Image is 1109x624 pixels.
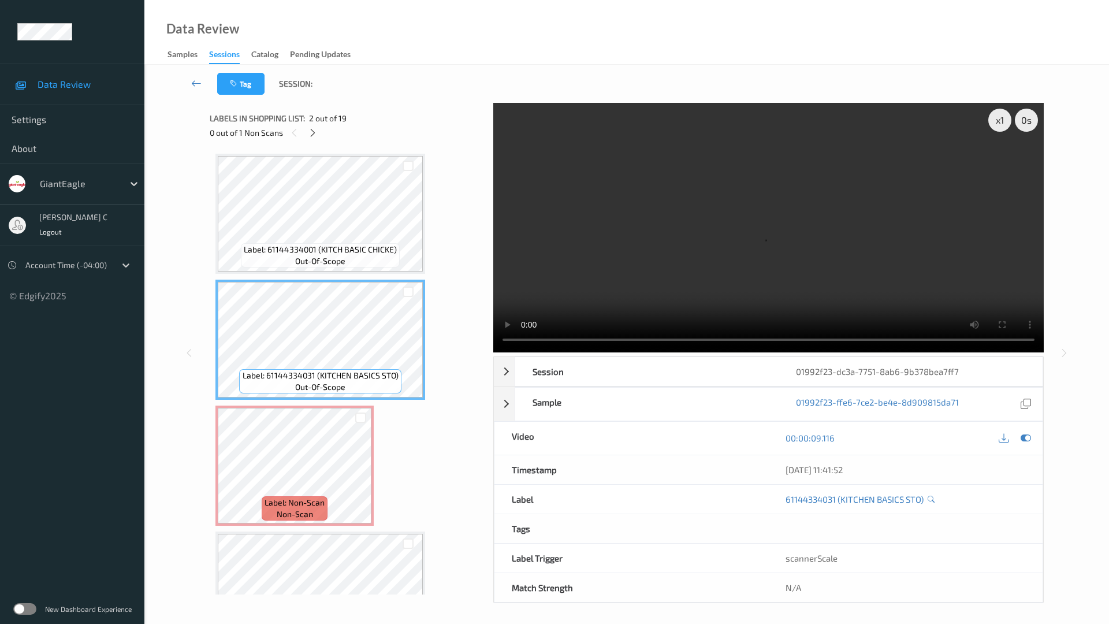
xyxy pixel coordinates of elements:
[786,464,1025,476] div: [DATE] 11:41:52
[251,47,290,63] a: Catalog
[494,573,769,602] div: Match Strength
[768,544,1043,573] div: scannerScale
[210,125,485,140] div: 0 out of 1 Non Scans
[168,47,209,63] a: Samples
[779,357,1043,386] div: 01992f23-dc3a-7751-8ab6-9b378bea7ff7
[494,387,1043,421] div: Sample01992f23-ffe6-7ce2-be4e-8d909815da71
[494,514,769,543] div: Tags
[494,356,1043,387] div: Session01992f23-dc3a-7751-8ab6-9b378bea7ff7
[265,497,325,508] span: Label: Non-Scan
[290,49,351,63] div: Pending Updates
[210,113,305,124] span: Labels in shopping list:
[768,573,1043,602] div: N/A
[295,381,345,393] span: out-of-scope
[309,113,347,124] span: 2 out of 19
[279,78,312,90] span: Session:
[796,396,959,412] a: 01992f23-ffe6-7ce2-be4e-8d909815da71
[244,244,397,255] span: Label: 61144334001 (KITCH BASIC CHICKE)
[515,357,779,386] div: Session
[277,508,313,520] span: non-scan
[1015,109,1038,132] div: 0 s
[290,47,362,63] a: Pending Updates
[494,455,769,484] div: Timestamp
[295,255,345,267] span: out-of-scope
[166,23,239,35] div: Data Review
[786,432,835,444] a: 00:00:09.116
[217,73,265,95] button: Tag
[168,49,198,63] div: Samples
[243,370,399,381] span: Label: 61144334031 (KITCHEN BASICS STO)
[209,49,240,64] div: Sessions
[988,109,1011,132] div: x 1
[515,388,779,421] div: Sample
[209,47,251,64] a: Sessions
[494,485,769,514] div: Label
[786,493,924,505] a: 61144334031 (KITCHEN BASICS STO)
[494,544,769,573] div: Label Trigger
[494,422,769,455] div: Video
[251,49,278,63] div: Catalog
